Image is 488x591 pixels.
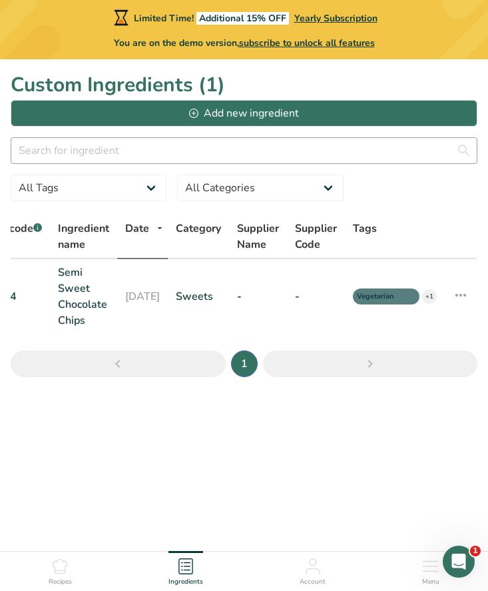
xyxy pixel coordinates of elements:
[263,350,478,377] a: Next
[443,546,475,578] iframe: Intercom live chat
[295,221,337,253] span: Supplier Code
[196,12,289,25] span: Additional 15% OFF
[168,577,203,587] span: Ingredients
[114,36,375,50] span: You are on the demo version,
[49,552,72,588] a: Recipes
[11,350,226,377] a: Previous
[357,291,403,302] span: Vegetarian
[189,105,298,121] div: Add new ingredient
[237,289,279,304] a: -
[11,100,477,127] button: Add new ingredient
[111,9,377,25] div: Limited Time!
[11,70,477,100] h1: Custom Ingredients (1)
[125,221,149,237] span: Date
[295,289,337,304] a: -
[422,577,439,587] span: Menu
[422,289,437,304] div: +1
[294,12,377,25] span: Yearly Subscription
[470,546,481,556] span: 1
[176,221,221,237] span: Category
[168,552,203,588] a: Ingredients
[58,221,109,253] span: Ingredient name
[58,265,109,328] a: Semi Sweet Chocolate Chips
[11,137,477,164] input: Search for ingredient
[300,552,326,588] a: Account
[176,289,221,304] a: Sweets
[353,221,377,237] span: Tags
[49,577,72,587] span: Recipes
[300,577,326,587] span: Account
[125,289,160,304] a: [DATE]
[239,37,375,49] span: subscribe to unlock all features
[237,221,279,253] span: Supplier Name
